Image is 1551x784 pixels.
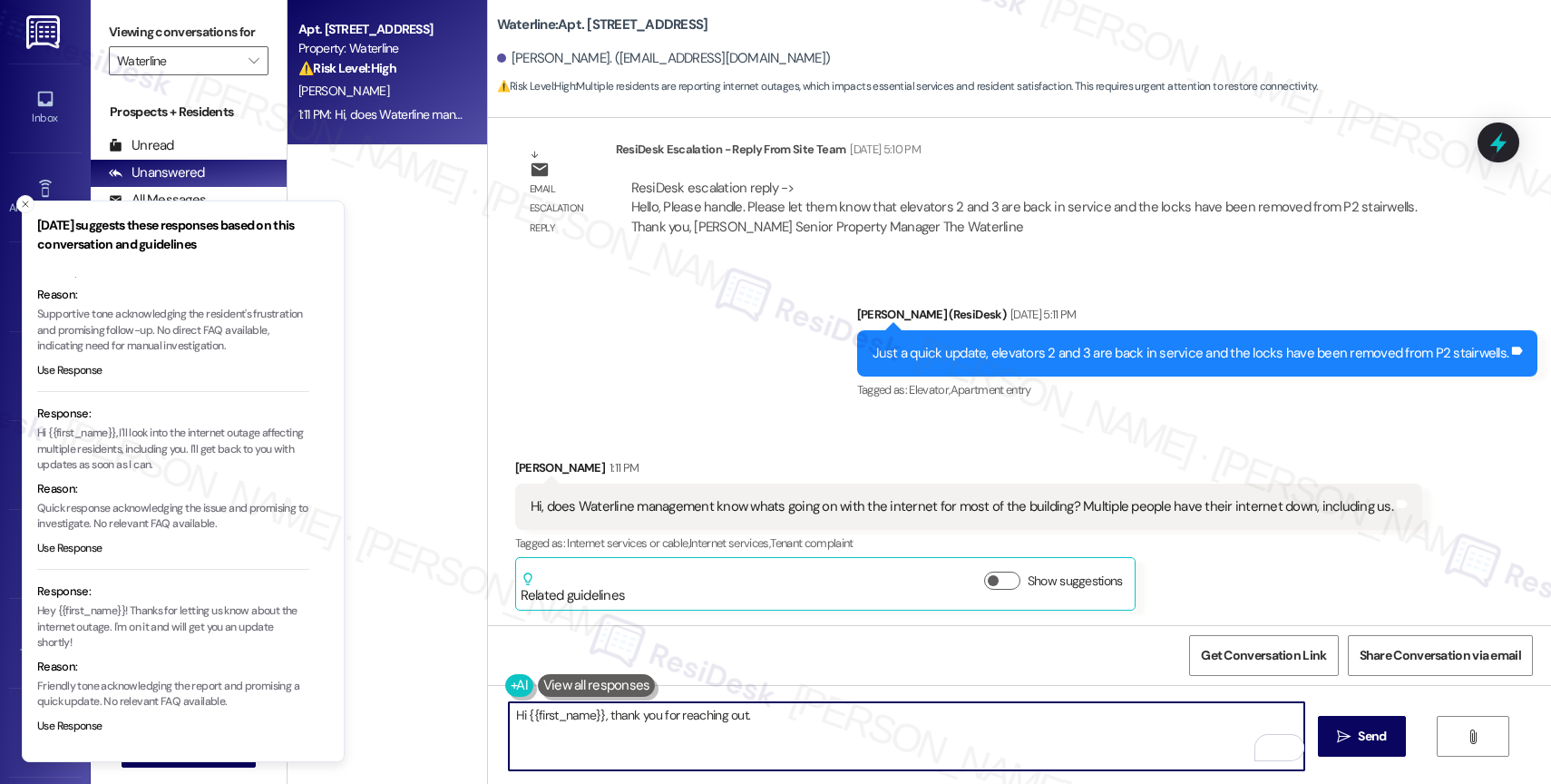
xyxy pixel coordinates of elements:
[770,535,854,551] span: Tenant complaint
[37,658,309,676] div: Reason:
[857,377,1538,403] div: Tagged as:
[1466,730,1479,744] i: 
[857,305,1538,330] div: [PERSON_NAME] (ResiDesk)
[1318,716,1406,757] button: Send
[298,83,389,99] span: [PERSON_NAME]
[109,163,205,182] div: Unanswered
[298,39,466,58] div: Property: Waterline
[616,140,1445,165] div: ResiDesk Escalation - Reply From Site Team
[1348,635,1533,676] button: Share Conversation via email
[515,458,1422,484] div: [PERSON_NAME]
[298,20,466,39] div: Apt. [STREET_ADDRESS]
[1337,730,1351,744] i: 
[109,18,268,46] label: Viewing conversations for
[37,541,102,557] button: Use Response
[9,708,82,757] a: Account
[1360,646,1521,665] span: Share Conversation via email
[1358,727,1386,746] span: Send
[16,195,34,213] button: Close toast
[909,382,950,397] span: Elevator ,
[497,77,1318,96] span: : Multiple residents are reporting internet outages, which impacts essential services and residen...
[1028,572,1123,591] label: Show suggestions
[497,15,708,34] b: Waterline: Apt. [STREET_ADDRESS]
[1201,646,1326,665] span: Get Conversation Link
[497,79,575,93] strong: ⚠️ Risk Level: High
[9,440,82,489] a: Buildings
[873,344,1509,363] div: Just a quick update, elevators 2 and 3 are back in service and the locks have been removed from P...
[37,405,309,423] div: Response:
[845,140,921,159] div: [DATE] 5:10 PM
[298,106,1120,122] div: 1:11 PM: Hi, does Waterline management know whats going on with the internet for most of the buil...
[515,530,1422,556] div: Tagged as:
[497,49,831,68] div: [PERSON_NAME]. ([EMAIL_ADDRESS][DOMAIN_NAME])
[1189,635,1338,676] button: Get Conversation Link
[9,351,82,400] a: Insights •
[9,262,82,311] a: Site Visit •
[37,286,309,304] div: Reason:
[37,426,309,474] p: Hi {{first_name}}, I'll look into the internet outage affecting multiple residents, including you...
[37,216,309,254] h3: [DATE] suggests these responses based on this conversation and guidelines
[521,572,626,605] div: Related guidelines
[37,480,309,498] div: Reason:
[9,83,82,132] a: Inbox
[530,180,600,238] div: Email escalation reply
[37,363,102,379] button: Use Response
[249,54,258,68] i: 
[117,46,239,75] input: All communities
[37,719,102,735] button: Use Response
[509,702,1304,770] textarea: To enrich screen reader interactions, please activate Accessibility in Grammarly extension settings
[37,603,309,652] p: Hey {{first_name}}! Thanks for letting us know about the internet outage. I'm on it and will get ...
[109,136,174,155] div: Unread
[9,619,82,668] a: Templates •
[689,535,770,551] span: Internet services ,
[531,497,1393,516] div: Hi, does Waterline management know whats going on with the internet for most of the building? Mul...
[605,458,639,477] div: 1:11 PM
[631,179,1417,236] div: ResiDesk escalation reply -> Hello, Please handle. Please let them know that elevators 2 and 3 ar...
[298,60,396,76] strong: ⚠️ Risk Level: High
[567,535,688,551] span: Internet services or cable ,
[1006,305,1077,324] div: [DATE] 5:11 PM
[37,679,309,710] p: Friendly tone acknowledging the report and promising a quick update. No relevant FAQ available.
[951,382,1031,397] span: Apartment entry
[91,103,287,122] div: Prospects + Residents
[9,530,82,579] a: Leads
[37,501,309,533] p: Quick response acknowledging the issue and promising to investigate. No relevant FAQ available.
[37,583,309,601] div: Response:
[26,15,63,49] img: ResiDesk Logo
[37,307,309,355] p: Supportive tone acknowledging the resident's frustration and promising follow-up. No direct FAQ a...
